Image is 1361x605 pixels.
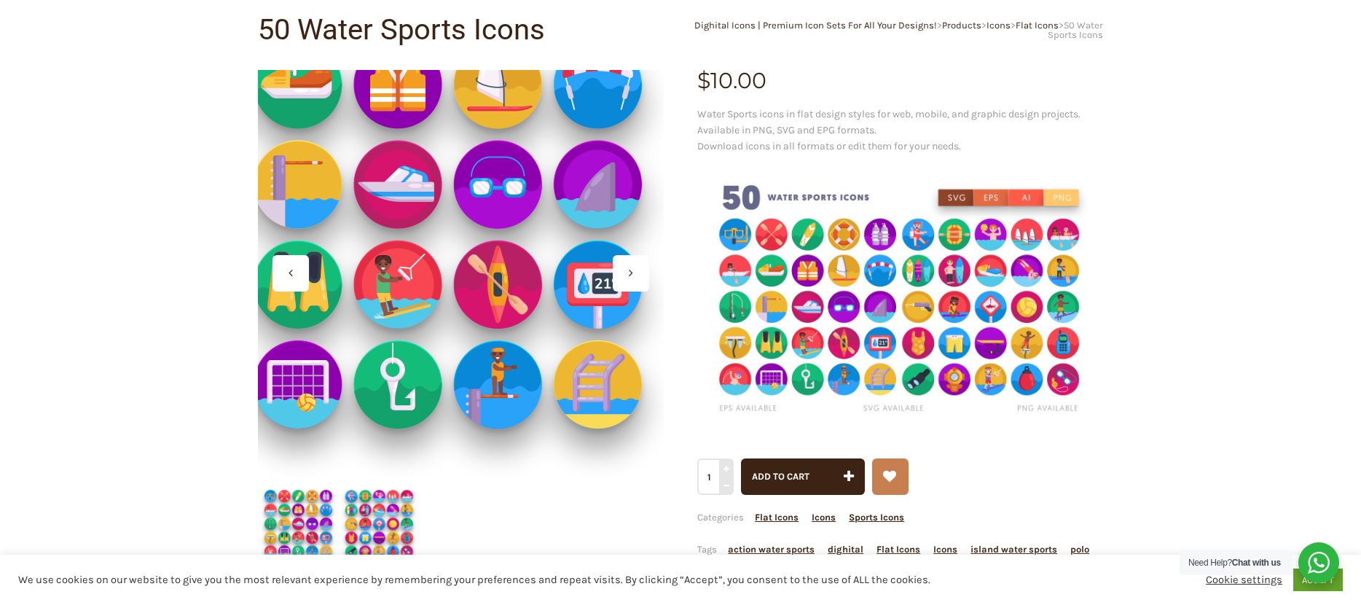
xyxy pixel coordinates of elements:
a: Icons [933,544,957,555]
a: Flat Icons [1016,20,1059,31]
a: island water sports [970,544,1057,555]
span: Add to cart [752,471,809,482]
a: ACCEPT [1293,569,1343,591]
input: Qty [697,458,732,495]
span: Categories [697,512,904,523]
h1: 50 Water Sports Icons [258,15,680,44]
a: Products [942,20,981,31]
button: Add to cart [741,458,865,495]
a: Icons [812,512,836,523]
a: Flat Icons [755,512,799,523]
a: Dighital Icons | Premium Icon Sets For All Your Designs! [694,20,937,31]
span: $ [697,67,710,94]
bdi: 10.00 [697,67,766,94]
a: Icons [987,20,1011,31]
a: polo [1070,544,1089,555]
img: Water Sports Icons Cover [339,483,420,564]
span: Tags [697,544,1089,587]
a: dighital [828,544,863,555]
a: action water sports [728,544,815,555]
div: We use cookies on our website to give you the most relevant experience by remembering your prefer... [18,574,946,587]
span: Need Help? [1188,558,1281,568]
a: Flat Icons [876,544,920,555]
strong: Chat with us [1232,558,1281,568]
img: Water Sports icons png/svg/eps [697,165,1103,435]
p: Water Sports icons in flat design styles for web, mobile, and graphic design projects. Available ... [697,106,1103,155]
a: Cookie settings [1206,574,1282,587]
span: 50 Water Sports Icons [1048,20,1103,40]
img: Water Sports Icons [258,483,339,564]
a: Sports Icons [849,512,904,523]
div: > > > > [680,20,1103,39]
